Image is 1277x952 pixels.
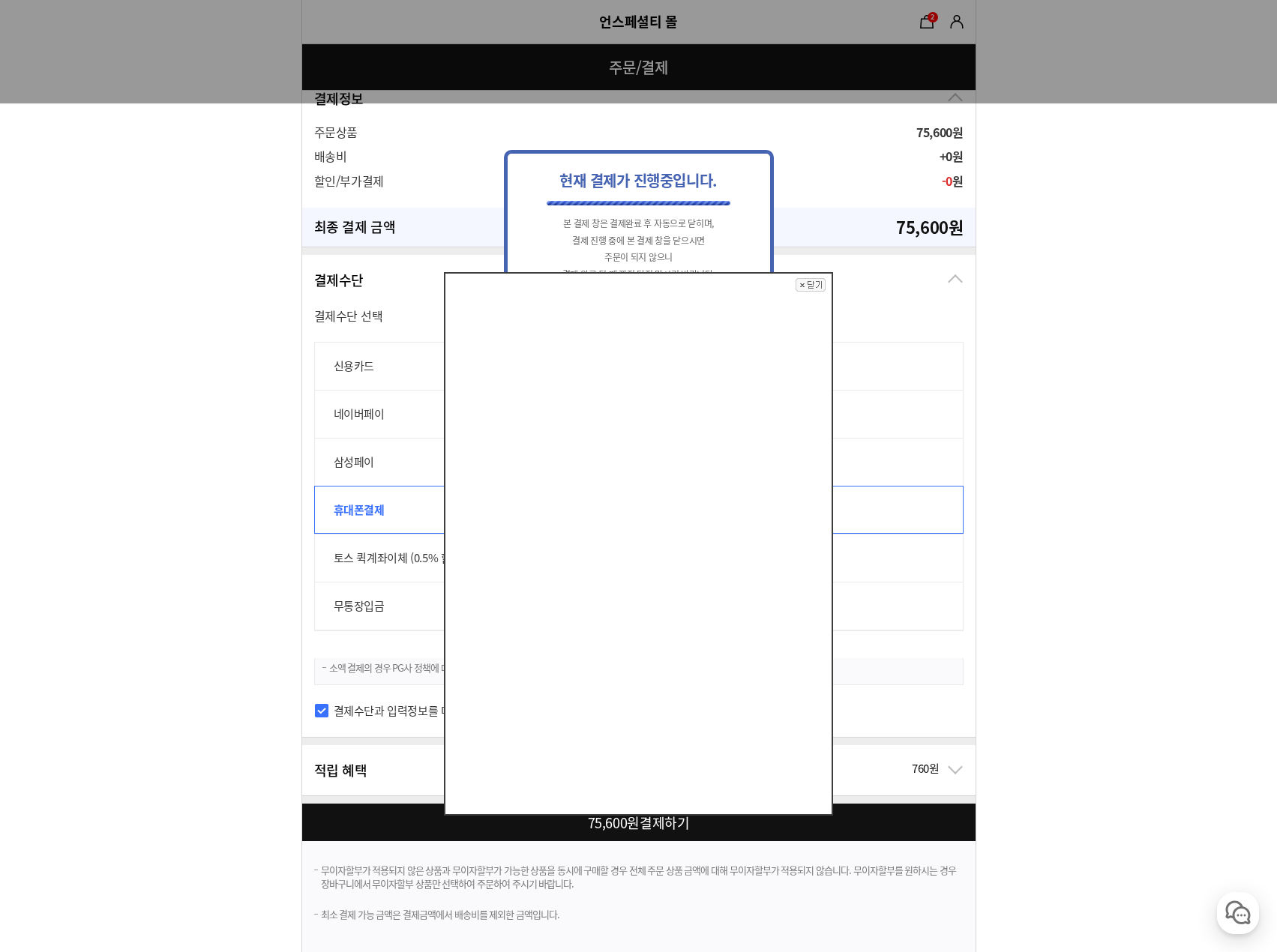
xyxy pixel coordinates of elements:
a: 설정 [193,475,288,513]
span: 설정 [232,498,250,510]
a: 대화 [99,475,193,513]
img: 닫기 [796,278,826,292]
span: 홈 [47,498,56,510]
a: 홈 [4,475,99,513]
span: 대화 [137,498,155,510]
